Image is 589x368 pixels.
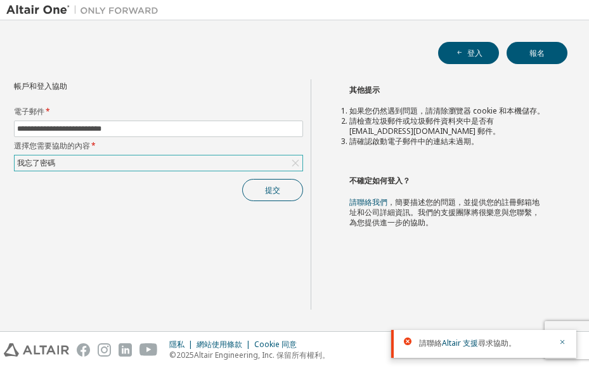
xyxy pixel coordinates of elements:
font: 報名 [529,48,545,58]
font: 網站使用條款 [197,339,242,350]
font: 帳戶和登入協助 [14,81,67,91]
font: 2025 [176,350,194,360]
font: 登入 [467,48,482,58]
img: facebook.svg [77,343,90,357]
font: Cookie 同意 [254,339,297,350]
font: 其他提示 [349,84,380,95]
font: 尋求協助。 [478,338,516,348]
a: Altair 支援 [442,338,478,348]
font: 隱私 [169,339,184,350]
font: 請聯絡 [419,338,442,348]
img: instagram.svg [98,343,111,357]
font: 請確認啟動電子郵件中的連結未過期。 [349,136,479,147]
div: 我忘了密碼 [15,155,302,171]
font: 我忘了密碼 [17,157,55,168]
button: 登入 [438,42,499,64]
font: 提交 [265,185,280,195]
font: 如果您仍然遇到問題，請清除瀏覽器 cookie 和本機儲存。 [349,105,545,116]
font: © [169,350,176,360]
font: 請檢查垃圾郵件或垃圾郵件資料夾中是否有 [EMAIL_ADDRESS][DOMAIN_NAME] 郵件。 [349,115,500,136]
font: ，簡要描述您的問題，並提供您的註冊郵箱地址和公司詳細資訊。我們的支援團隊將很樂意與您聯繫，為您提供進一步的協助。 [349,197,540,228]
font: 電子郵件 [14,106,44,117]
img: youtube.svg [139,343,158,357]
img: altair_logo.svg [4,343,69,357]
button: 報名 [507,42,567,64]
img: linkedin.svg [119,343,132,357]
button: 提交 [242,179,303,201]
font: 選擇您需要協助的內容 [14,140,90,151]
font: 不確定如何登入？ [349,175,410,186]
a: 請聯絡我們 [349,197,387,207]
font: Altair Engineering, Inc. 保留所有權利。 [194,350,330,360]
img: 牽牛星一號 [6,4,165,16]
